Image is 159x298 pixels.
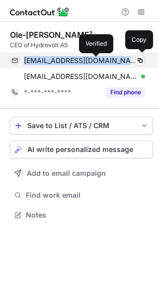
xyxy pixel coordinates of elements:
span: [EMAIL_ADDRESS][DOMAIN_NAME] [24,56,138,65]
div: Save to List / ATS / CRM [27,122,136,130]
button: Notes [10,208,153,222]
img: ContactOut v5.3.10 [10,6,70,18]
button: save-profile-one-click [10,117,153,135]
div: Ole-[PERSON_NAME] [10,30,92,40]
button: AI write personalized message [10,141,153,158]
span: AI write personalized message [27,146,133,153]
button: Add to email campaign [10,164,153,182]
span: [EMAIL_ADDRESS][DOMAIN_NAME] [24,72,138,81]
button: Find work email [10,188,153,202]
span: Find work email [26,191,149,200]
span: Notes [26,211,149,220]
div: CEO of Hydrovolt AS [10,41,153,50]
button: Reveal Button [106,87,145,97]
span: Add to email campaign [27,169,106,177]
